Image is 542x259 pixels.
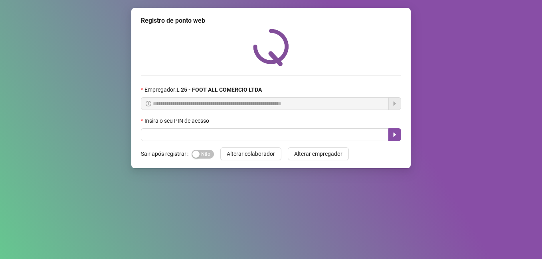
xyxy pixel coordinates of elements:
[141,16,401,26] div: Registro de ponto web
[392,131,398,138] span: caret-right
[146,101,151,106] span: info-circle
[294,149,342,158] span: Alterar empregador
[144,85,262,94] span: Empregador :
[253,29,289,66] img: QRPoint
[141,147,192,160] label: Sair após registrar
[220,147,281,160] button: Alterar colaborador
[288,147,349,160] button: Alterar empregador
[141,116,214,125] label: Insira o seu PIN de acesso
[227,149,275,158] span: Alterar colaborador
[176,86,262,93] strong: L 25 - FOOT ALL COMERCIO LTDA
